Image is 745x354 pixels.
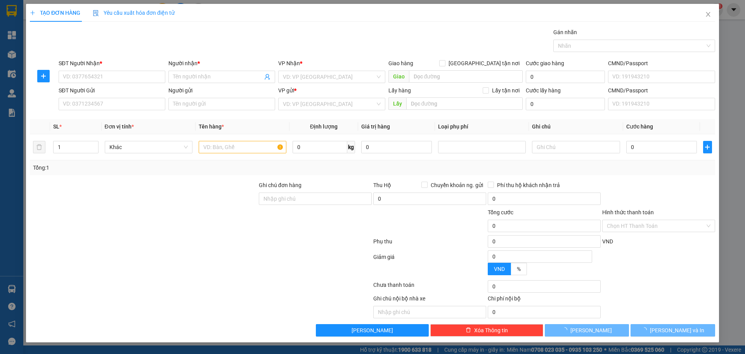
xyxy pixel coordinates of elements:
[602,209,654,215] label: Hình thức thanh toán
[109,141,188,153] span: Khác
[30,10,80,16] span: TẠO ĐƠN HÀNG
[562,327,571,333] span: loading
[168,59,275,68] div: Người nhận
[526,98,605,110] input: Cước lấy hàng
[372,237,487,251] div: Phụ thu
[631,324,715,337] button: [PERSON_NAME] và In
[310,123,338,130] span: Định lượng
[529,119,623,134] th: Ghi chú
[608,59,715,68] div: CMND/Passport
[697,4,719,26] button: Close
[199,141,286,153] input: VD: Bàn, Ghế
[30,10,35,16] span: plus
[626,123,653,130] span: Cước hàng
[705,11,711,17] span: close
[494,266,505,272] span: VND
[388,60,413,66] span: Giao hàng
[33,141,45,153] button: delete
[474,326,508,335] span: Xóa Thông tin
[532,141,620,153] input: Ghi Chú
[316,324,429,337] button: [PERSON_NAME]
[37,70,50,82] button: plus
[435,119,529,134] th: Loại phụ phí
[409,70,523,83] input: Dọc đường
[406,97,523,110] input: Dọc đường
[431,324,544,337] button: deleteXóa Thông tin
[703,141,712,153] button: plus
[279,60,300,66] span: VP Nhận
[488,209,513,215] span: Tổng cước
[54,123,60,130] span: SL
[199,123,224,130] span: Tên hàng
[641,327,650,333] span: loading
[526,71,605,83] input: Cước giao hàng
[59,59,165,68] div: SĐT Người Nhận
[373,182,391,188] span: Thu Hộ
[526,60,564,66] label: Cước giao hàng
[265,74,271,80] span: user-add
[38,73,49,79] span: plus
[259,193,372,205] input: Ghi chú đơn hàng
[494,181,563,189] span: Phí thu hộ khách nhận trả
[445,59,523,68] span: [GEOGRAPHIC_DATA] tận nơi
[361,123,390,130] span: Giá trị hàng
[279,86,385,95] div: VP gửi
[352,326,393,335] span: [PERSON_NAME]
[466,327,471,333] span: delete
[105,123,134,130] span: Đơn vị tính
[489,86,523,95] span: Lấy tận nơi
[372,281,487,294] div: Chưa thanh toán
[488,294,601,306] div: Chi phí nội bộ
[361,141,432,153] input: 0
[526,87,561,94] label: Cước lấy hàng
[602,238,613,245] span: VND
[428,181,486,189] span: Chuyển khoản ng. gửi
[608,86,715,95] div: CMND/Passport
[553,29,577,35] label: Gán nhãn
[517,266,521,272] span: %
[650,326,704,335] span: [PERSON_NAME] và In
[59,86,165,95] div: SĐT Người Gửi
[545,324,629,337] button: [PERSON_NAME]
[372,253,487,279] div: Giảm giá
[571,326,612,335] span: [PERSON_NAME]
[373,306,486,318] input: Nhập ghi chú
[388,70,409,83] span: Giao
[388,87,411,94] span: Lấy hàng
[703,144,711,150] span: plus
[259,182,301,188] label: Ghi chú đơn hàng
[347,141,355,153] span: kg
[168,86,275,95] div: Người gửi
[373,294,486,306] div: Ghi chú nội bộ nhà xe
[388,97,406,110] span: Lấy
[93,10,175,16] span: Yêu cầu xuất hóa đơn điện tử
[93,10,99,16] img: icon
[33,163,288,172] div: Tổng: 1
